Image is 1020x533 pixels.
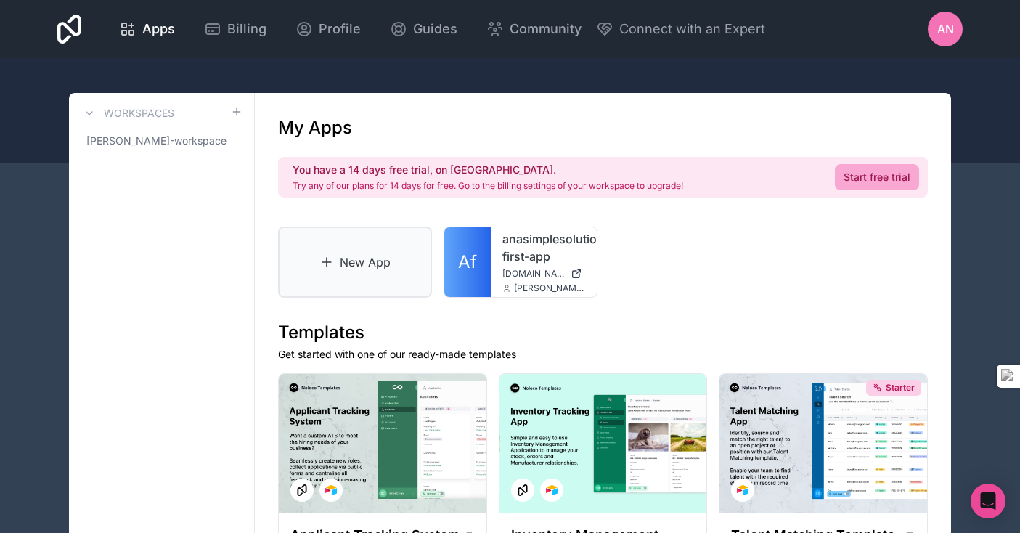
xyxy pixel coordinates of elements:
span: Connect with an Expert [619,19,765,39]
span: Billing [227,19,266,39]
a: Billing [192,13,278,45]
a: [PERSON_NAME]-workspace [81,128,242,154]
span: Starter [886,382,915,394]
button: Connect with an Expert [596,19,765,39]
p: Get started with one of our ready-made templates [278,347,928,362]
a: Apps [107,13,187,45]
span: Profile [319,19,361,39]
a: [DOMAIN_NAME] [502,268,585,280]
span: Guides [413,19,457,39]
a: Workspaces [81,105,174,122]
h2: You have a 14 days free trial, on [GEOGRAPHIC_DATA]. [293,163,683,177]
h3: Workspaces [104,106,174,121]
h1: My Apps [278,116,352,139]
a: New App [278,227,432,298]
span: Apps [142,19,175,39]
img: Airtable Logo [325,484,337,496]
div: Open Intercom Messenger [971,484,1005,518]
a: Community [475,13,593,45]
p: Try any of our plans for 14 days for free. Go to the billing settings of your workspace to upgrade! [293,180,683,192]
a: Start free trial [835,164,919,190]
a: anasimplesolutions-first-app [502,230,585,265]
h1: Templates [278,321,928,344]
span: Community [510,19,582,39]
span: [PERSON_NAME]-workspace [86,134,227,148]
img: Airtable Logo [737,484,748,496]
span: [DOMAIN_NAME] [502,268,565,280]
a: Profile [284,13,372,45]
img: Airtable Logo [546,484,558,496]
span: AN [937,20,954,38]
span: [PERSON_NAME][EMAIL_ADDRESS][DOMAIN_NAME] [514,282,585,294]
a: Guides [378,13,469,45]
a: Af [444,227,491,297]
span: Af [458,251,477,274]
